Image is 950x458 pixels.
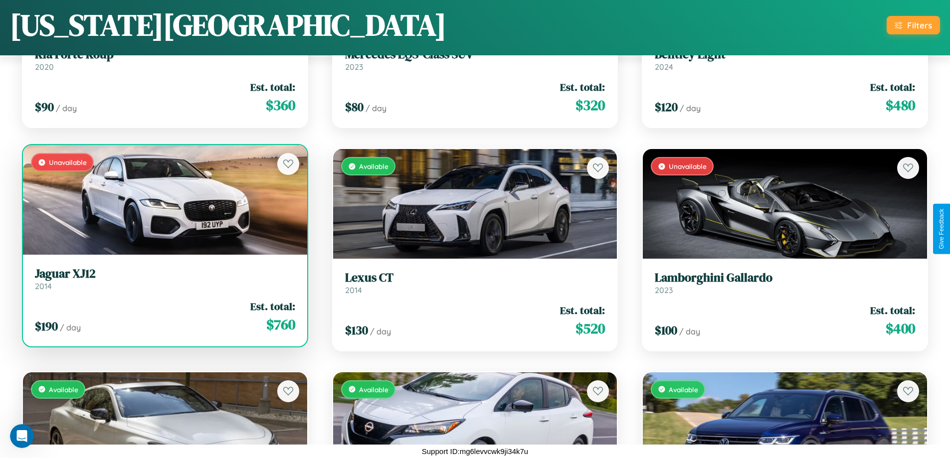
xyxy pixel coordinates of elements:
[655,271,915,285] h3: Lamborghini Gallardo
[35,267,295,291] a: Jaguar XJ122014
[886,318,915,338] span: $ 400
[907,20,932,30] div: Filters
[60,322,81,332] span: / day
[266,314,295,334] span: $ 760
[870,303,915,317] span: Est. total:
[35,267,295,281] h3: Jaguar XJ12
[345,271,605,285] h3: Lexus CT
[938,209,945,249] div: Give Feedback
[655,99,678,115] span: $ 120
[679,326,700,336] span: / day
[655,322,677,338] span: $ 100
[560,303,605,317] span: Est. total:
[655,47,915,72] a: Bentley Eight2024
[422,445,528,458] p: Support ID: mg6levvcwk9ji34k7u
[266,95,295,115] span: $ 360
[10,424,34,448] iframe: Intercom live chat
[345,322,368,338] span: $ 130
[49,385,78,394] span: Available
[575,95,605,115] span: $ 320
[250,299,295,313] span: Est. total:
[887,16,940,34] button: Filters
[49,158,87,166] span: Unavailable
[560,80,605,94] span: Est. total:
[250,80,295,94] span: Est. total:
[35,281,52,291] span: 2014
[370,326,391,336] span: / day
[359,162,388,170] span: Available
[669,385,698,394] span: Available
[35,47,295,72] a: Kia Forte Koup2020
[655,62,673,72] span: 2024
[345,285,362,295] span: 2014
[359,385,388,394] span: Available
[345,99,364,115] span: $ 80
[345,47,605,72] a: Mercedes EQS-Class SUV2023
[56,103,77,113] span: / day
[655,271,915,295] a: Lamborghini Gallardo2023
[345,271,605,295] a: Lexus CT2014
[35,318,58,334] span: $ 190
[669,162,707,170] span: Unavailable
[10,4,446,45] h1: [US_STATE][GEOGRAPHIC_DATA]
[655,285,673,295] span: 2023
[680,103,701,113] span: / day
[870,80,915,94] span: Est. total:
[35,62,54,72] span: 2020
[35,99,54,115] span: $ 90
[345,62,363,72] span: 2023
[366,103,386,113] span: / day
[575,318,605,338] span: $ 520
[886,95,915,115] span: $ 480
